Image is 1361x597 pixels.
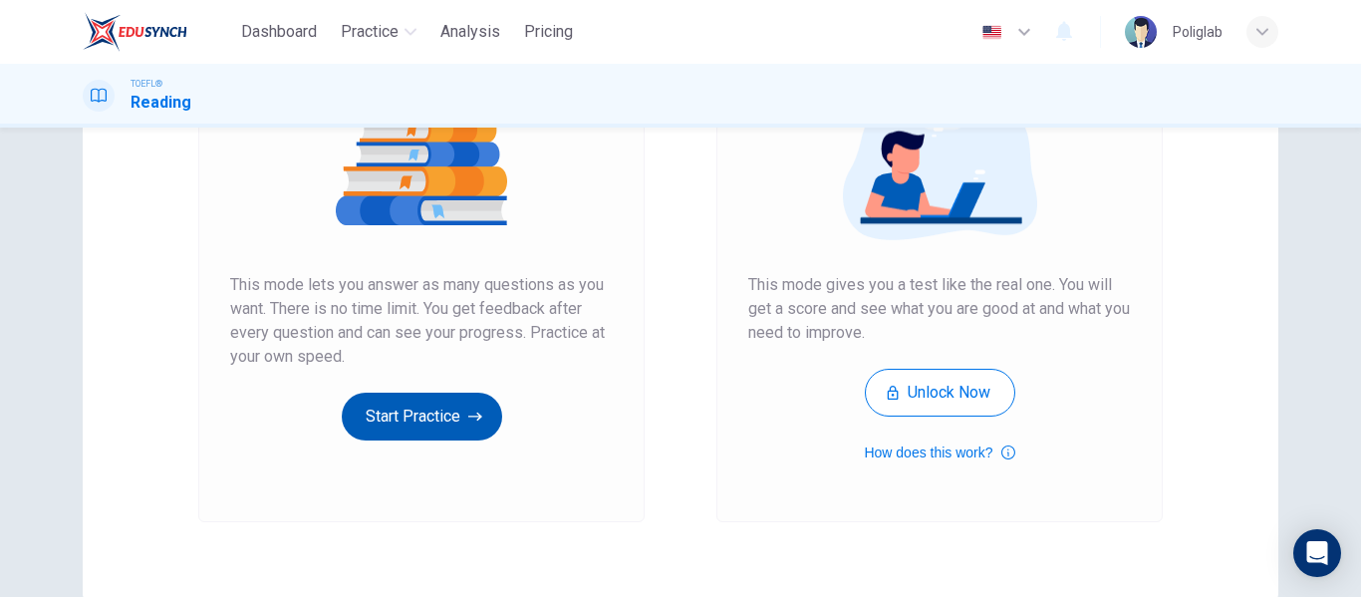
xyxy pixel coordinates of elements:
button: Practice [333,14,424,50]
img: EduSynch logo [83,12,187,52]
div: Poliglab [1173,20,1223,44]
span: Dashboard [241,20,317,44]
button: Unlock Now [865,369,1015,417]
span: Pricing [524,20,573,44]
img: Profile picture [1125,16,1157,48]
h1: Reading [131,91,191,115]
span: This mode gives you a test like the real one. You will get a score and see what you are good at a... [748,273,1131,345]
div: Open Intercom Messenger [1293,529,1341,577]
button: Pricing [516,14,581,50]
a: EduSynch logo [83,12,233,52]
span: Analysis [440,20,500,44]
span: TOEFL® [131,77,162,91]
button: How does this work? [864,441,1014,464]
img: en [979,25,1004,40]
span: This mode lets you answer as many questions as you want. There is no time limit. You get feedback... [230,273,613,369]
button: Dashboard [233,14,325,50]
button: Analysis [432,14,508,50]
span: Practice [341,20,399,44]
button: Start Practice [342,393,502,441]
